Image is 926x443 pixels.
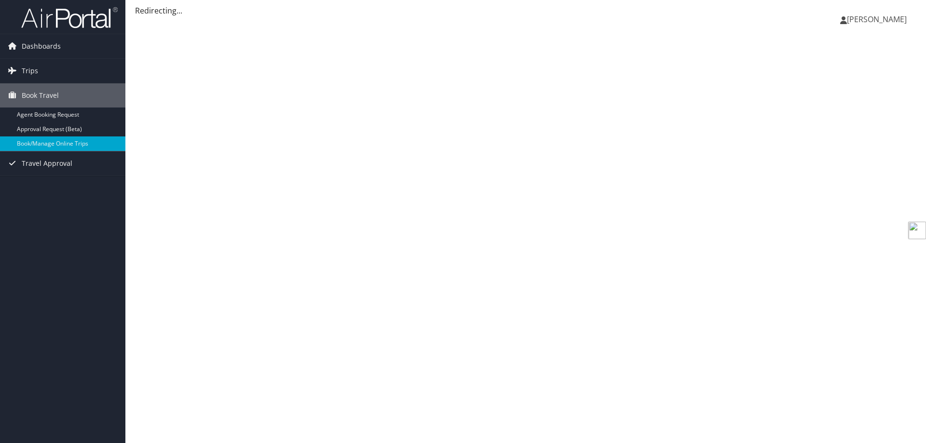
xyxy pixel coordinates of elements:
[909,222,926,239] img: toggle-logo.svg
[22,59,38,83] span: Trips
[22,34,61,58] span: Dashboards
[840,5,916,34] a: [PERSON_NAME]
[21,6,118,29] img: airportal-logo.png
[135,5,916,16] div: Redirecting...
[22,151,72,175] span: Travel Approval
[847,14,907,25] span: [PERSON_NAME]
[22,83,59,107] span: Book Travel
